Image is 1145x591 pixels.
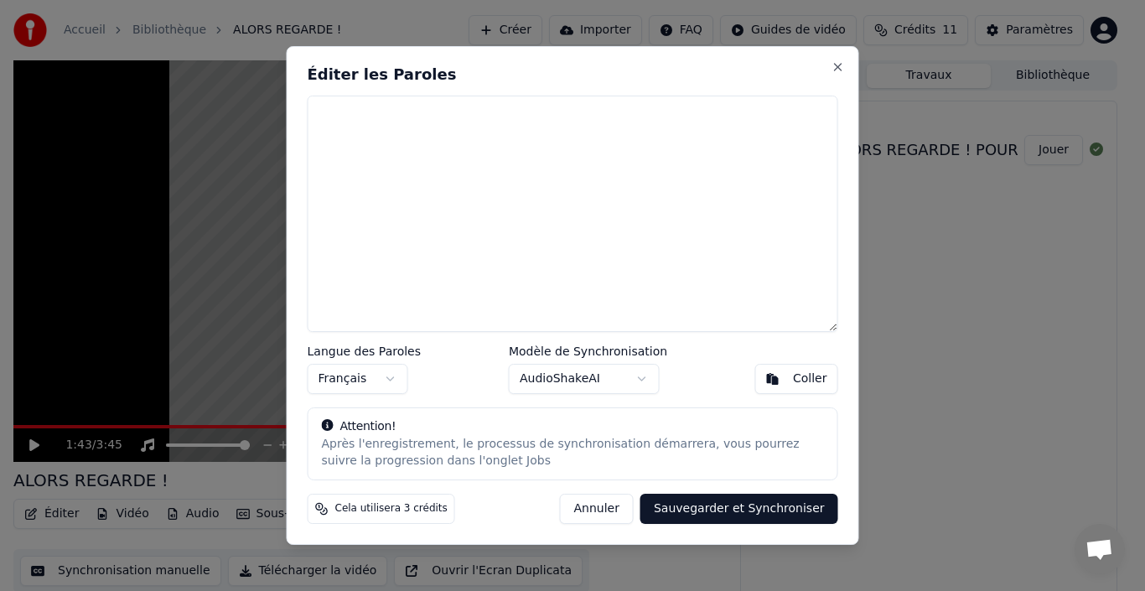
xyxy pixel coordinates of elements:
[640,494,838,524] button: Sauvegarder et Synchroniser
[322,418,824,435] div: Attention!
[560,494,634,524] button: Annuler
[308,345,422,357] label: Langue des Paroles
[335,502,448,516] span: Cela utilisera 3 crédits
[322,437,824,470] div: Après l'enregistrement, le processus de synchronisation démarrera, vous pourrez suivre la progres...
[308,67,838,82] h2: Éditer les Paroles
[793,371,827,387] div: Coller
[755,364,838,394] button: Coller
[509,345,667,357] label: Modèle de Synchronisation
